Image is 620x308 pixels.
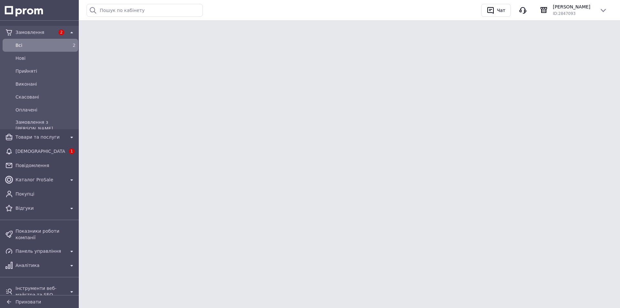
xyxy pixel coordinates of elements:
span: Скасовані [15,94,76,100]
input: Пошук по кабінету [87,4,203,17]
span: Замовлення з [PERSON_NAME] [15,119,76,132]
span: Прийняті [15,68,76,74]
span: Аналітика [15,262,65,269]
span: Повідомлення [15,162,76,169]
span: 2 [58,29,64,35]
span: Покупці [15,191,76,197]
span: 1 [69,148,75,154]
span: ID: 2847093 [553,11,575,16]
div: Чат [496,5,507,15]
span: 2 [73,43,76,48]
span: Відгуки [15,205,65,211]
span: Приховати [15,299,41,304]
span: Замовлення [15,29,55,36]
span: [DEMOGRAPHIC_DATA] [15,148,65,154]
span: [PERSON_NAME] [553,4,594,10]
span: Оплачені [15,107,76,113]
span: Товари та послуги [15,134,65,140]
span: Всi [15,42,63,48]
span: Показники роботи компанії [15,228,76,241]
span: Виконані [15,81,76,87]
span: Нові [15,55,76,61]
button: Чат [481,4,511,17]
span: Інструменти веб-майстра та SEO [15,285,65,298]
span: Каталог ProSale [15,176,65,183]
span: Панель управління [15,248,65,254]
